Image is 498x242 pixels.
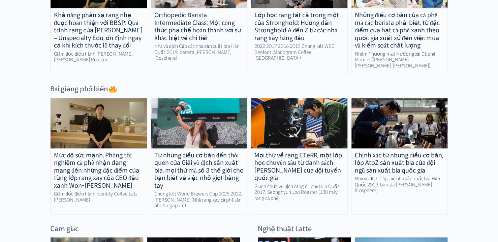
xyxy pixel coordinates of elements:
[351,152,448,175] div: Chính xác từ những điều cơ bản, lớp AtoZ sản xuất bia của đội ngũ sản xuất bia quốc gia
[351,98,448,148] img: hyungyongjeong_thumbnail.jpg
[351,51,448,69] div: Nhóm Thương mại Nước ngoài Cà phê Momos ([PERSON_NAME], [PERSON_NAME], [PERSON_NAME])
[251,98,348,214] a: Mọi thứ về rang ETeRR, một lớp học chuyên sâu từ danh sách [PERSON_NAME] của đội tuyển quốc gia G...
[251,43,347,61] div: 2022 2017 2016 2015 Chung kết WBC, Benfoot (Monogram Coffee, [GEOGRAPHIC_DATA])
[151,98,248,214] a: Từ những điều cơ bản đến thói quen của Giải vô địch sản xuất bia, mọi thứ mà số 3 thế giới cho bạ...
[351,98,448,214] a: Chính xác từ những điều cơ bản, lớp AtoZ sản xuất bia của đội ngũ sản xuất bia quốc gia Nhà vô đị...
[51,98,147,148] img: identity-roasting_course-thumbnail.jpg
[51,191,147,203] div: Giám đốc điều hành Identity Coffee Lab, [PERSON_NAME]
[251,152,347,182] div: Mọi thứ về rang ETeRR, một lớp học chuyên sâu từ danh sách [PERSON_NAME] của đội tuyển quốc gia
[109,85,117,93] img: 🔥
[151,191,247,209] div: Chung kết World Brewers Cup 2025 2022, [PERSON_NAME] (Nhà rang xay cà phê sân nhà Singapore)
[104,196,112,202] span: 설정
[87,186,129,203] a: 설정
[254,224,451,234] div: Nghệ thuật Latte
[51,11,147,50] div: Khả năng phản xạ rang nhẹ được hoàn thiện với BBSP: Quá trình rang của [PERSON_NAME] – Unspecialt...
[50,98,147,214] a: Mức độ sức mạnh, Phòng thí nghiệm cà phê nhận dạng mang đến những đặc điểm của từng lớp rang xay ...
[251,184,347,202] div: Giành chức vô địch rang cà phê Hàn Quốc 2017, Seonghyun Joo Roaster (180 máy rang cà phê)
[50,84,448,94] div: Bài giảng phổ biến
[2,186,44,203] a: 홈
[351,176,448,194] div: Nhà vô địch Cúp các nhà sản xuất bia Hàn Quốc 2019, barista [PERSON_NAME] (Cosphere)
[251,98,347,148] img: eterr-roasting_course-thumbnail.jpg
[151,98,247,148] img: from-brewing-basics-to-competition_course-thumbnail.jpg
[351,11,448,50] div: Những điều cơ bản của cà phê mà các barista phải biết, từ đặc điểm của hạt cà phê xanh theo quốc ...
[47,224,244,234] div: Cảm giác
[62,196,70,202] span: 대화
[21,196,25,202] span: 홈
[251,11,347,42] div: Lớp học rang tất cả trong một của Stronghold: Hướng dẫn Stronghold A đến Z từ các nhà rang xay hà...
[44,186,87,203] a: 대화
[151,11,247,42] div: Orthopedic Barista Intermediate Class: Một công thức pha chế hoàn thành với sự khác biệt về chi tiết
[51,152,147,190] div: Mức độ sức mạnh, Phòng thí nghiệm cà phê nhận dạng mang đến những đặc điểm của từng lớp rang xay ...
[51,51,147,63] div: Giám đốc điều hành [PERSON_NAME], [PERSON_NAME] Roaster
[151,43,247,61] div: Nhà vô địch Cúp các nhà sản xuất bia Hàn Quốc 2019, barista [PERSON_NAME] (Cosphere)
[151,152,247,190] div: Từ những điều cơ bản đến thói quen của Giải vô địch sản xuất bia, mọi thứ mà số 3 thế giới cho bạ...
